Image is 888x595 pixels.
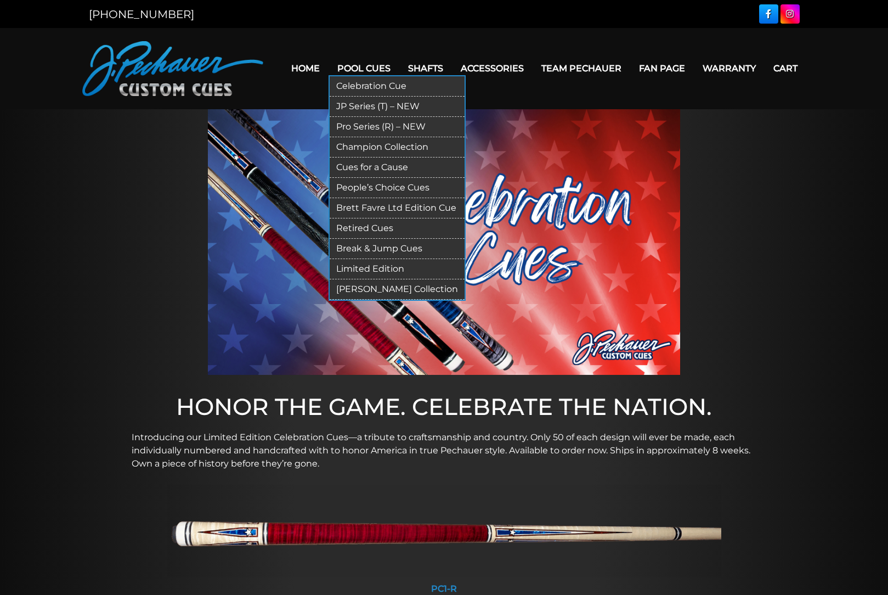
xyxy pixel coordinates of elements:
[330,97,465,117] a: JP Series (T) – NEW
[533,54,630,82] a: Team Pechauer
[167,485,721,577] img: PC1-R
[330,137,465,158] a: Champion Collection
[89,8,194,21] a: [PHONE_NUMBER]
[329,54,399,82] a: Pool Cues
[765,54,806,82] a: Cart
[330,279,465,300] a: [PERSON_NAME] Collection
[330,239,465,259] a: Break & Jump Cues
[167,583,721,594] div: PC1-R
[330,117,465,137] a: Pro Series (R) – NEW
[282,54,329,82] a: Home
[399,54,452,82] a: Shafts
[452,54,533,82] a: Accessories
[82,41,263,96] img: Pechauer Custom Cues
[630,54,694,82] a: Fan Page
[330,218,465,239] a: Retired Cues
[330,259,465,279] a: Limited Edition
[694,54,765,82] a: Warranty
[330,76,465,97] a: Celebration Cue
[132,431,757,470] p: Introducing our Limited Edition Celebration Cues—a tribute to craftsmanship and country. Only 50 ...
[330,198,465,218] a: Brett Favre Ltd Edition Cue
[330,158,465,178] a: Cues for a Cause
[330,178,465,198] a: People’s Choice Cues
